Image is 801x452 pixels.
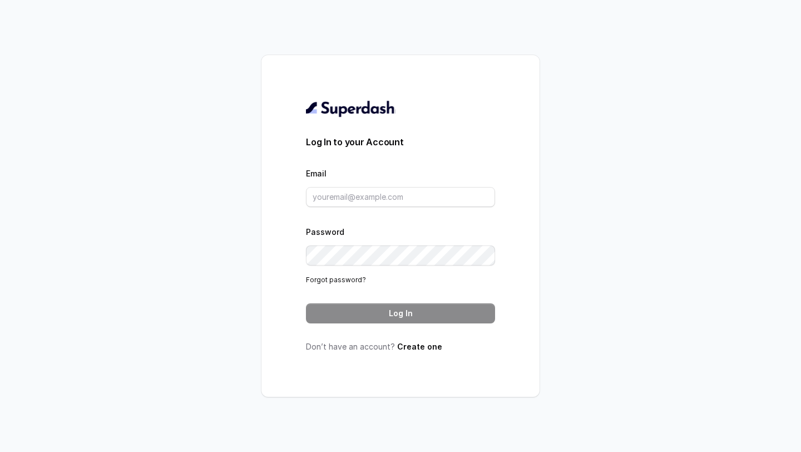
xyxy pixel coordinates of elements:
a: Forgot password? [306,276,366,284]
label: Email [306,169,327,178]
h3: Log In to your Account [306,135,495,149]
a: Create one [397,342,442,351]
img: light.svg [306,100,395,117]
p: Don’t have an account? [306,341,495,352]
label: Password [306,227,344,237]
input: youremail@example.com [306,187,495,207]
button: Log In [306,303,495,323]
